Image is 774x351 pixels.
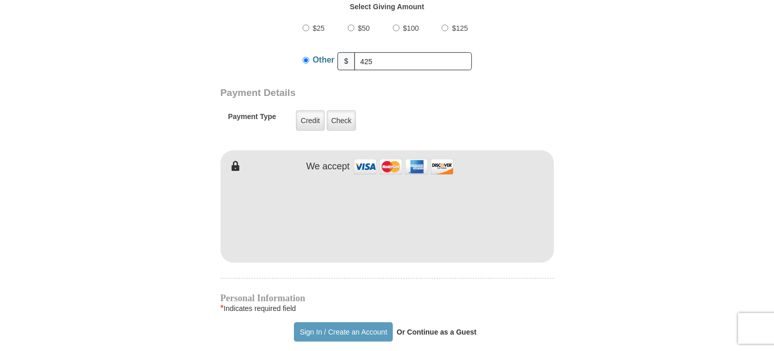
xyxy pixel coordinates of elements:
[313,55,335,64] span: Other
[327,110,356,131] label: Check
[403,24,419,32] span: $100
[221,87,482,99] h3: Payment Details
[306,161,350,172] h4: We accept
[294,322,393,342] button: Sign In / Create an Account
[452,24,468,32] span: $125
[358,24,370,32] span: $50
[228,112,276,126] h5: Payment Type
[221,302,554,315] div: Indicates required field
[338,52,355,70] span: $
[221,294,554,302] h4: Personal Information
[313,24,325,32] span: $25
[396,328,477,336] strong: Or Continue as a Guest
[352,155,455,178] img: credit cards accepted
[354,52,472,70] input: Other Amount
[296,110,324,131] label: Credit
[350,3,424,11] strong: Select Giving Amount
